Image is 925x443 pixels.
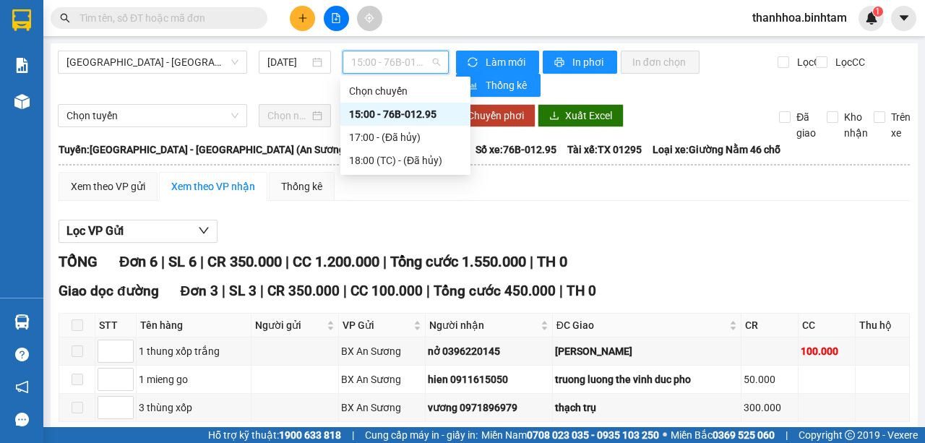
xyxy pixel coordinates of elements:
div: truong luong the vinh duc pho [555,371,739,387]
span: TH 0 [567,283,596,299]
span: 15:00 - 76B-012.95 [351,51,439,73]
span: Giao dọc đường [59,283,159,299]
span: Tổng cước 450.000 [434,283,556,299]
span: file-add [331,13,341,23]
span: Số xe: 76B-012.95 [476,142,556,158]
span: caret-down [898,12,911,25]
span: Cung cấp máy in - giấy in: [365,427,478,443]
span: Người nhận [429,317,537,333]
div: Chọn chuyến [340,79,470,103]
strong: 0708 023 035 - 0935 103 250 [527,429,659,441]
img: warehouse-icon [14,314,30,330]
img: solution-icon [14,58,30,73]
strong: 0369 525 060 [713,429,775,441]
span: Lọc CC [830,54,867,70]
div: 300.000 [744,400,796,416]
span: CR 350.000 [207,253,282,270]
button: Chuyển phơi [456,104,535,127]
th: STT [95,314,137,337]
td: BX An Sương [339,394,426,422]
button: plus [290,6,315,31]
th: CR [741,314,799,337]
span: Chọn tuyến [66,105,238,126]
span: Đơn 3 [181,283,219,299]
span: Kho nhận [838,109,874,141]
div: 1 mieng go [139,371,249,387]
div: BX An Sương [341,343,423,359]
td: BX An Sương [339,366,426,394]
sup: 1 [873,7,883,17]
span: Lọc CR [791,54,829,70]
span: printer [554,57,567,69]
span: sync [468,57,480,69]
span: | [222,283,225,299]
div: Xem theo VP gửi [71,179,145,194]
span: search [60,13,70,23]
div: BX An Sương [341,400,423,416]
span: Thống kê [486,77,529,93]
span: Đơn 6 [119,253,158,270]
b: Tuyến: [GEOGRAPHIC_DATA] - [GEOGRAPHIC_DATA] (An Sương) [59,144,348,155]
button: downloadXuất Excel [538,104,624,127]
span: SL 6 [168,253,197,270]
div: hien 0911615050 [428,371,549,387]
span: ⚪️ [663,432,667,438]
span: Miền Nam [481,427,659,443]
strong: 1900 633 818 [279,429,341,441]
button: In đơn chọn [621,51,700,74]
span: | [559,283,563,299]
div: 15:00 - 76B-012.95 [349,106,462,122]
span: | [285,253,289,270]
span: | [426,283,430,299]
div: 100.000 [801,343,853,359]
button: printerIn phơi [543,51,617,74]
span: bar-chart [468,80,480,92]
span: | [786,427,788,443]
input: Chọn ngày [267,108,309,124]
button: bar-chartThống kê [456,74,541,97]
span: Tài xế: TX 01295 [567,142,642,158]
span: TH 0 [537,253,567,270]
span: question-circle [15,348,29,361]
span: | [352,427,354,443]
span: TỔNG [59,253,98,270]
button: Lọc VP Gửi [59,220,218,243]
span: Loại xe: Giường Nằm 46 chỗ [653,142,780,158]
span: Đã giao [791,109,822,141]
span: 1 [875,7,880,17]
img: logo-vxr [12,9,31,31]
span: Làm mới [486,54,528,70]
button: file-add [324,6,349,31]
div: 18:00 (TC) - (Đã hủy) [349,152,462,168]
div: 1 thung xốp trắng [139,343,249,359]
img: warehouse-icon [14,94,30,109]
button: syncLàm mới [456,51,539,74]
span: thanhhoa.binhtam [741,9,859,27]
span: | [343,283,347,299]
th: Tên hàng [137,314,251,337]
span: VP Gửi [343,317,411,333]
span: plus [298,13,308,23]
div: 50.000 [744,371,796,387]
button: caret-down [891,6,916,31]
th: CC [799,314,856,337]
span: | [200,253,204,270]
span: CC 100.000 [350,283,423,299]
span: Sài Gòn - Quảng Ngãi (An Sương) [66,51,238,73]
div: BX An Sương [341,371,423,387]
span: copyright [845,430,855,440]
span: Hỗ trợ kỹ thuật: [208,427,341,443]
span: down [198,225,210,236]
span: Xuất Excel [565,108,612,124]
div: nở 0396220145 [428,343,549,359]
td: BX An Sương [339,337,426,366]
span: CC 1.200.000 [293,253,379,270]
div: [PERSON_NAME] [555,343,739,359]
span: Miền Bắc [671,427,775,443]
span: | [530,253,533,270]
span: ĐC Giao [556,317,726,333]
span: download [549,111,559,122]
span: Lọc VP Gửi [66,222,124,240]
span: message [15,413,29,426]
span: aim [364,13,374,23]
